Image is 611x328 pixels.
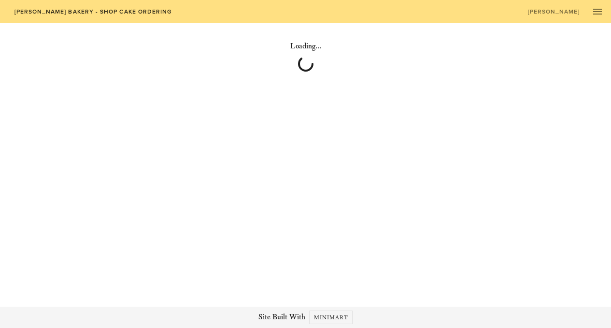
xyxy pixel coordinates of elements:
h4: Loading... [37,41,574,52]
a: [PERSON_NAME] Bakery - Shop Cake Ordering [8,5,178,18]
span: [PERSON_NAME] Bakery - Shop Cake Ordering [14,8,172,15]
span: Minimart [313,314,349,321]
a: [PERSON_NAME] [521,5,586,18]
span: Site Built With [258,312,305,323]
span: [PERSON_NAME] [527,8,580,15]
a: Minimart [309,311,353,324]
